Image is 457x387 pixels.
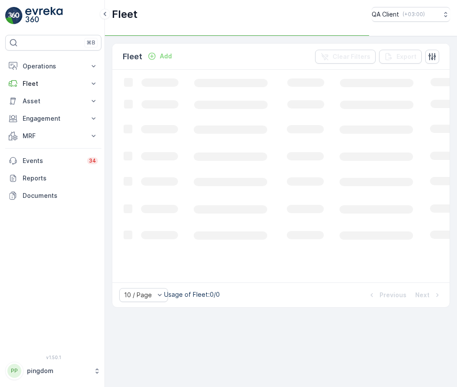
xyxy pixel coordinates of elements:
[7,364,21,378] div: PP
[415,291,430,299] p: Next
[23,174,98,183] p: Reports
[112,7,138,21] p: Fleet
[379,50,422,64] button: Export
[333,52,370,61] p: Clear Filters
[380,291,407,299] p: Previous
[5,110,101,127] button: Engagement
[5,127,101,145] button: MRF
[403,11,425,18] p: ( +03:00 )
[123,51,142,63] p: Fleet
[315,50,376,64] button: Clear Filters
[23,156,82,165] p: Events
[23,132,84,140] p: MRF
[89,157,96,164] p: 34
[5,92,101,110] button: Asset
[5,58,101,75] button: Operations
[5,362,101,380] button: PPpingdom
[5,75,101,92] button: Fleet
[25,7,63,24] img: logo_light-DOdMpM7g.png
[372,7,450,22] button: QA Client(+03:00)
[397,52,417,61] p: Export
[5,355,101,360] span: v 1.50.1
[366,290,407,300] button: Previous
[5,152,101,170] a: Events34
[23,97,84,105] p: Asset
[87,39,95,46] p: ⌘B
[5,187,101,204] a: Documents
[372,10,399,19] p: QA Client
[160,52,172,61] p: Add
[23,79,84,88] p: Fleet
[164,290,220,299] p: Usage of Fleet : 0/0
[23,62,84,71] p: Operations
[23,114,84,123] p: Engagement
[5,7,23,24] img: logo
[414,290,443,300] button: Next
[144,51,175,61] button: Add
[23,191,98,200] p: Documents
[5,170,101,187] a: Reports
[27,367,89,375] p: pingdom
